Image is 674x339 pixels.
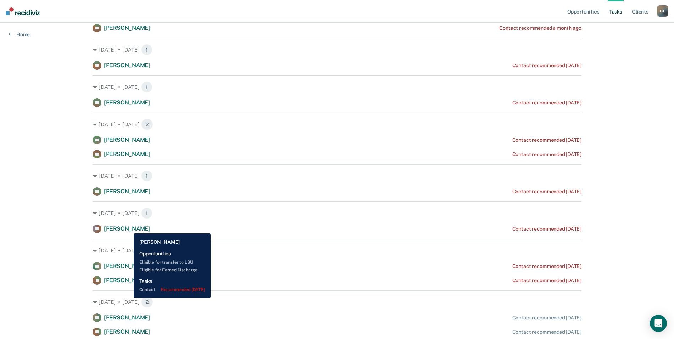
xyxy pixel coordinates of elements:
div: [DATE] • [DATE] 1 [93,44,581,55]
span: [PERSON_NAME] [104,62,150,69]
div: Contact recommended [DATE] [512,189,581,195]
span: [PERSON_NAME] [104,151,150,157]
span: [PERSON_NAME] [104,314,150,321]
div: Contact recommended [DATE] [512,329,581,335]
span: [PERSON_NAME] [104,99,150,106]
span: 1 [141,81,152,93]
a: Home [9,31,30,38]
img: Recidiviz [6,7,40,15]
div: Contact recommended [DATE] [512,100,581,106]
div: D L [657,5,668,17]
div: Open Intercom Messenger [650,315,667,332]
span: [PERSON_NAME] [104,25,150,31]
span: 2 [141,245,153,256]
span: 1 [141,208,152,219]
span: [PERSON_NAME] [104,225,150,232]
span: 2 [141,296,153,308]
span: 2 [141,119,153,130]
div: [DATE] • [DATE] 1 [93,170,581,182]
div: Contact recommended [DATE] [512,151,581,157]
div: Contact recommended [DATE] [512,278,581,284]
span: 1 [141,44,152,55]
span: [PERSON_NAME] [104,136,150,143]
div: Contact recommended [DATE] [512,137,581,143]
div: Contact recommended [DATE] [512,63,581,69]
div: Contact recommended [DATE] [512,315,581,321]
span: [PERSON_NAME] [104,263,150,269]
div: Contact recommended [DATE] [512,263,581,269]
div: [DATE] • [DATE] 2 [93,245,581,256]
span: [PERSON_NAME] [104,188,150,195]
div: [DATE] • [DATE] 1 [93,81,581,93]
span: [PERSON_NAME] [104,277,150,284]
div: [DATE] • [DATE] 2 [93,119,581,130]
button: DL [657,5,668,17]
div: Contact recommended [DATE] [512,226,581,232]
span: 1 [141,170,152,182]
div: [DATE] • [DATE] 1 [93,208,581,219]
div: Contact recommended a month ago [499,25,581,31]
div: [DATE] • [DATE] 2 [93,296,581,308]
span: [PERSON_NAME] [104,328,150,335]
